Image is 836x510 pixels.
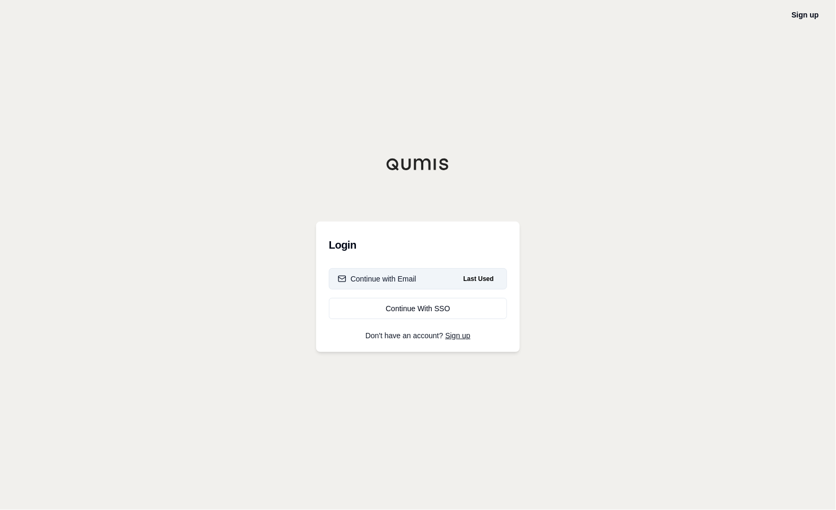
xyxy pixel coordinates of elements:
a: Sign up [792,11,819,19]
img: Qumis [386,158,450,171]
span: Last Used [459,272,498,285]
a: Continue With SSO [329,298,507,319]
div: Continue with Email [338,274,416,284]
button: Continue with EmailLast Used [329,268,507,289]
h3: Login [329,234,507,256]
div: Continue With SSO [338,303,498,314]
p: Don't have an account? [329,332,507,339]
a: Sign up [446,331,471,340]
